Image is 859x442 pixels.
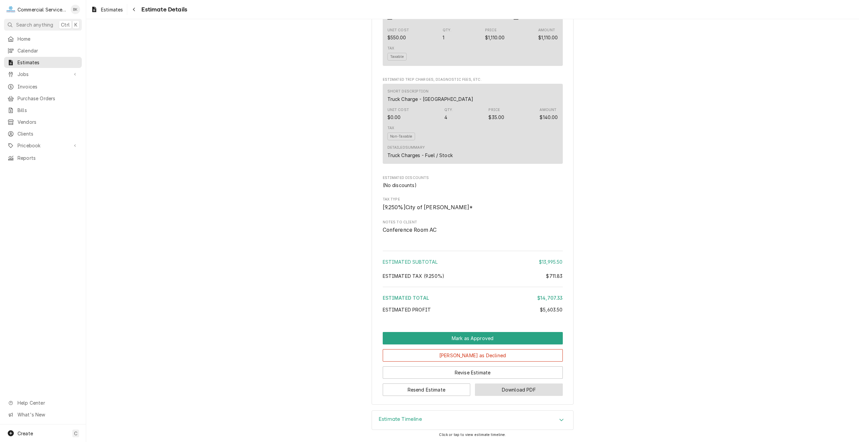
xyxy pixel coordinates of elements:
div: Button Group Row [383,332,563,344]
div: Estimated Profit [383,306,563,313]
div: Price [485,28,505,41]
div: Price [488,107,500,113]
span: Estimated Profit [383,307,431,312]
span: Estimated Trip Charges, Diagnostic Fees, etc. [383,77,563,82]
button: [PERSON_NAME] as Declined [383,349,563,362]
span: Create [18,431,33,436]
span: Estimates [18,59,78,66]
div: Line Item [383,84,563,164]
div: Amount [538,28,558,41]
div: Quantity [443,28,452,41]
div: Quantity [444,114,447,121]
span: [ 9.250 %] City of [PERSON_NAME]* [383,204,473,211]
span: Purchase Orders [18,95,78,102]
span: Non-Taxable [387,133,415,140]
div: Amount [538,28,555,33]
a: Go to Jobs [4,69,82,80]
div: Cost [387,28,409,41]
div: Price [488,114,504,121]
div: Price [488,107,504,121]
a: Estimates [4,57,82,68]
div: Qty. [443,28,452,33]
a: Go to Help Center [4,397,82,408]
a: Bills [4,105,82,116]
button: Download PDF [475,383,563,396]
div: Cost [387,114,401,121]
div: Brian Key's Avatar [71,5,80,14]
span: Reports [18,154,78,161]
div: Detailed Summary [387,145,425,150]
div: Price [485,34,505,41]
div: Estimated Tax [383,272,563,280]
span: Taxable [387,53,407,61]
div: Commercial Service Co. [18,6,67,13]
h3: Estimate Timeline [379,416,422,422]
a: Go to What's New [4,409,82,420]
span: Estimated Tax ( 9.250% ) [383,273,445,279]
div: Quantity [443,34,444,41]
a: Purchase Orders [4,93,82,104]
span: Notes to Client [383,226,563,234]
span: Estimated Total [383,295,429,301]
span: Ctrl [61,21,70,28]
span: Estimated Discounts [383,175,563,181]
span: Calendar [18,47,78,54]
span: Click or tap to view estimate timeline. [439,433,506,437]
a: Vendors [4,116,82,127]
span: Invoices [18,83,78,90]
div: Button Group [383,332,563,396]
div: Qty. [444,107,453,113]
div: C [6,5,15,14]
div: Estimate Timeline [372,410,574,430]
div: Amount [540,107,556,113]
div: Amount [540,107,558,121]
div: $13,995.50 [539,258,563,265]
div: Amount [538,34,558,41]
div: Estimated Trip Charges, Diagnostic Fees, etc. List [383,84,563,167]
button: Resend Estimate [383,383,471,396]
div: Estimated Trip Charges, Diagnostic Fees, etc. [383,77,563,167]
div: Notes to Client [383,220,563,234]
div: Button Group Row [383,344,563,362]
div: Estimated Total [383,294,563,301]
a: Home [4,33,82,44]
a: Invoices [4,81,82,92]
div: Cost [387,107,409,121]
span: Home [18,35,78,42]
div: BK [71,5,80,14]
span: Tax Type [383,197,563,202]
div: $5,603.50 [540,306,562,313]
span: What's New [18,411,78,418]
div: Manufacturer [387,16,392,23]
div: Tax [387,46,394,51]
div: Short Description [387,89,474,102]
div: Estimated Discounts [383,175,563,189]
span: Clients [18,130,78,137]
div: Part Number [514,16,518,23]
div: $711.83 [546,272,562,280]
div: Estimated Discounts List [383,182,563,189]
span: Vendors [18,118,78,125]
div: Quantity [444,107,453,121]
span: Pricebook [18,142,68,149]
div: Price [485,28,496,33]
a: Go to Pricebook [4,140,82,151]
div: $14,707.33 [537,294,563,301]
button: Mark as Approved [383,332,563,344]
span: Bills [18,107,78,114]
div: Tax Type [383,197,563,211]
span: Estimate Details [139,5,187,14]
div: Unit Cost [387,107,409,113]
span: Estimated Subtotal [383,259,438,265]
div: Commercial Service Co.'s Avatar [6,5,15,14]
div: Accordion Header [372,411,573,430]
button: Navigate back [129,4,139,15]
button: Revise Estimate [383,366,563,379]
div: Amount Summary [383,248,563,318]
span: C [74,430,77,437]
div: Cost [387,34,406,41]
div: Unit Cost [387,28,409,33]
span: Conference Room AC [383,227,437,233]
div: Estimated Subtotal [383,258,563,265]
div: Button Group Row [383,362,563,379]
